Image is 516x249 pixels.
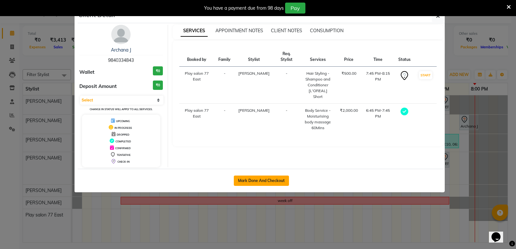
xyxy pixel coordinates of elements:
[111,47,131,53] a: Archana J
[234,176,289,186] button: Mark Done And Checkout
[310,28,343,34] span: CONSUMPTION
[300,47,336,67] th: Services
[362,67,394,104] td: 7:45 PM-8:15 PM
[285,3,305,14] button: Pay
[304,108,332,131] div: Body Service - Moisturising body massage 60Mins
[111,25,131,44] img: avatar
[214,47,234,67] th: Family
[394,47,414,67] th: Status
[419,71,432,79] button: START
[179,47,215,67] th: Booked by
[214,67,234,104] td: -
[340,108,358,113] div: ₹2,000.00
[179,67,215,104] td: Play salon 77 East
[153,81,163,90] h3: ₹0
[79,83,117,90] span: Deposit Amount
[215,28,263,34] span: APPOINTMENT NOTES
[117,133,129,136] span: DROPPED
[181,25,208,37] span: SERVICES
[340,71,358,76] div: ₹500.00
[273,104,300,135] td: -
[234,47,273,67] th: Stylist
[79,69,94,76] span: Wallet
[238,108,270,113] span: [PERSON_NAME]
[117,153,131,157] span: TENTATIVE
[204,5,284,12] div: You have a payment due from 98 days
[117,160,130,163] span: CHECK-IN
[489,223,510,243] iframe: chat widget
[153,66,163,76] h3: ₹0
[362,104,394,135] td: 6:45 PM-7:45 PM
[271,28,302,34] span: CLIENT NOTES
[115,147,131,150] span: CONFIRMED
[304,71,332,100] div: Hair Styling - Shampoo and Conditioner [L'OREAL] Short
[115,140,131,143] span: COMPLETED
[90,108,153,111] small: Change in status will apply to all services.
[116,120,130,123] span: UPCOMING
[108,57,134,63] span: 9840334843
[336,47,362,67] th: Price
[273,67,300,104] td: -
[114,126,132,129] span: IN PROGRESS
[238,71,270,76] span: [PERSON_NAME]
[273,47,300,67] th: Req. Stylist
[214,104,234,135] td: -
[362,47,394,67] th: Time
[179,104,215,135] td: Play salon 77 East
